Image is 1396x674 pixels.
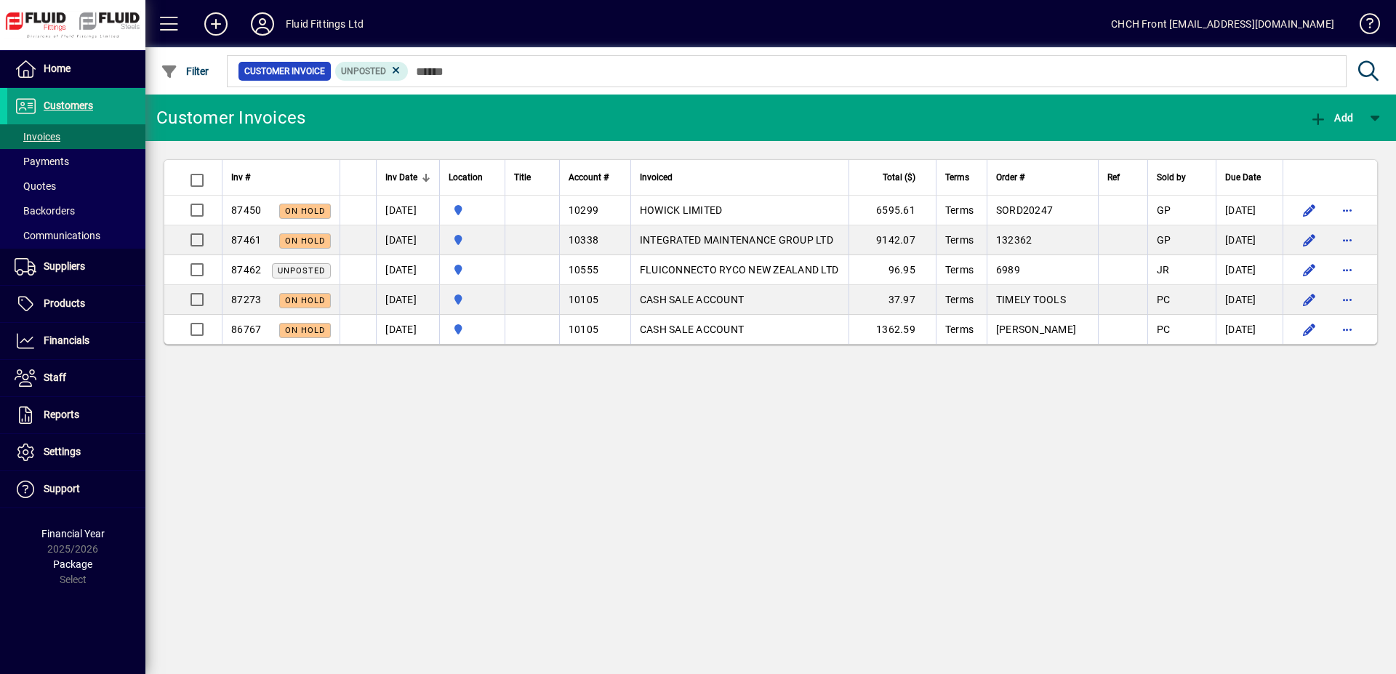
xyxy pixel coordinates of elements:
[996,204,1053,216] span: SORD20247
[1157,294,1171,305] span: PC
[569,294,598,305] span: 10105
[996,324,1076,335] span: [PERSON_NAME]
[449,262,496,278] span: AUCKLAND
[849,225,936,255] td: 9142.07
[1225,169,1261,185] span: Due Date
[569,169,609,185] span: Account #
[849,255,936,285] td: 96.95
[376,196,439,225] td: [DATE]
[157,58,213,84] button: Filter
[449,321,496,337] span: AUCKLAND
[945,204,974,216] span: Terms
[1216,255,1283,285] td: [DATE]
[569,324,598,335] span: 10105
[15,156,69,167] span: Payments
[156,106,305,129] div: Customer Invoices
[7,360,145,396] a: Staff
[44,260,85,272] span: Suppliers
[849,285,936,315] td: 37.97
[7,471,145,507] a: Support
[285,326,325,335] span: On hold
[44,334,89,346] span: Financials
[385,169,430,185] div: Inv Date
[376,315,439,344] td: [DATE]
[231,294,261,305] span: 87273
[640,169,840,185] div: Invoiced
[15,180,56,192] span: Quotes
[1157,169,1207,185] div: Sold by
[244,64,325,79] span: Customer Invoice
[945,294,974,305] span: Terms
[286,12,364,36] div: Fluid Fittings Ltd
[341,66,386,76] span: Unposted
[239,11,286,37] button: Profile
[231,234,261,246] span: 87461
[285,206,325,216] span: On hold
[1336,228,1359,252] button: More options
[1107,169,1120,185] span: Ref
[569,234,598,246] span: 10338
[7,124,145,149] a: Invoices
[996,234,1032,246] span: 132362
[449,292,496,308] span: AUCKLAND
[1107,169,1139,185] div: Ref
[1298,198,1321,222] button: Edit
[231,169,331,185] div: Inv #
[1306,105,1357,131] button: Add
[15,230,100,241] span: Communications
[231,169,250,185] span: Inv #
[335,62,409,81] mat-chip: Customer Invoice Status: Unposted
[1216,315,1283,344] td: [DATE]
[1216,225,1283,255] td: [DATE]
[44,297,85,309] span: Products
[640,294,744,305] span: CASH SALE ACCOUNT
[1298,288,1321,311] button: Edit
[44,409,79,420] span: Reports
[1157,234,1171,246] span: GP
[1336,258,1359,281] button: More options
[1157,324,1171,335] span: PC
[1157,204,1171,216] span: GP
[1336,288,1359,311] button: More options
[15,131,60,143] span: Invoices
[996,294,1066,305] span: TIMELY TOOLS
[996,169,1024,185] span: Order #
[376,285,439,315] td: [DATE]
[640,324,744,335] span: CASH SALE ACCOUNT
[1216,196,1283,225] td: [DATE]
[7,174,145,198] a: Quotes
[285,236,325,246] span: On hold
[1216,285,1283,315] td: [DATE]
[449,202,496,218] span: AUCKLAND
[996,264,1020,276] span: 6989
[569,169,622,185] div: Account #
[7,51,145,87] a: Home
[514,169,550,185] div: Title
[449,169,483,185] span: Location
[569,204,598,216] span: 10299
[945,234,974,246] span: Terms
[231,204,261,216] span: 87450
[193,11,239,37] button: Add
[385,169,417,185] span: Inv Date
[858,169,928,185] div: Total ($)
[849,196,936,225] td: 6595.61
[1309,112,1353,124] span: Add
[883,169,915,185] span: Total ($)
[1111,12,1334,36] div: CHCH Front [EMAIL_ADDRESS][DOMAIN_NAME]
[514,169,531,185] span: Title
[996,169,1089,185] div: Order #
[44,483,80,494] span: Support
[44,446,81,457] span: Settings
[449,232,496,248] span: AUCKLAND
[44,100,93,111] span: Customers
[7,198,145,223] a: Backorders
[7,286,145,322] a: Products
[161,65,209,77] span: Filter
[569,264,598,276] span: 10555
[41,528,105,539] span: Financial Year
[44,63,71,74] span: Home
[7,149,145,174] a: Payments
[231,324,261,335] span: 86767
[1157,264,1170,276] span: JR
